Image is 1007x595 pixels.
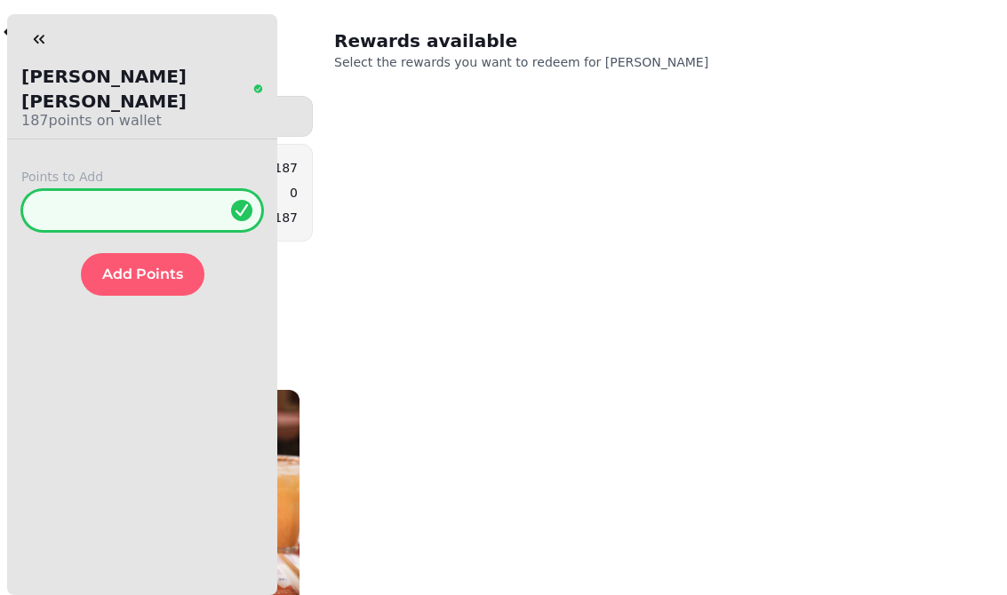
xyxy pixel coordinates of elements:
p: 187 points on wallet [21,110,263,131]
span: [PERSON_NAME] [605,55,708,69]
p: 0 [290,184,298,202]
p: [PERSON_NAME] [PERSON_NAME] [21,64,250,114]
h2: Rewards available [334,28,675,53]
p: Select the rewards you want to redeem for [334,53,789,71]
span: Add Points [102,267,183,282]
p: 187 [274,209,298,226]
button: Add Points [81,253,204,296]
label: Points to Add [21,168,263,186]
p: 187 [274,159,298,177]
